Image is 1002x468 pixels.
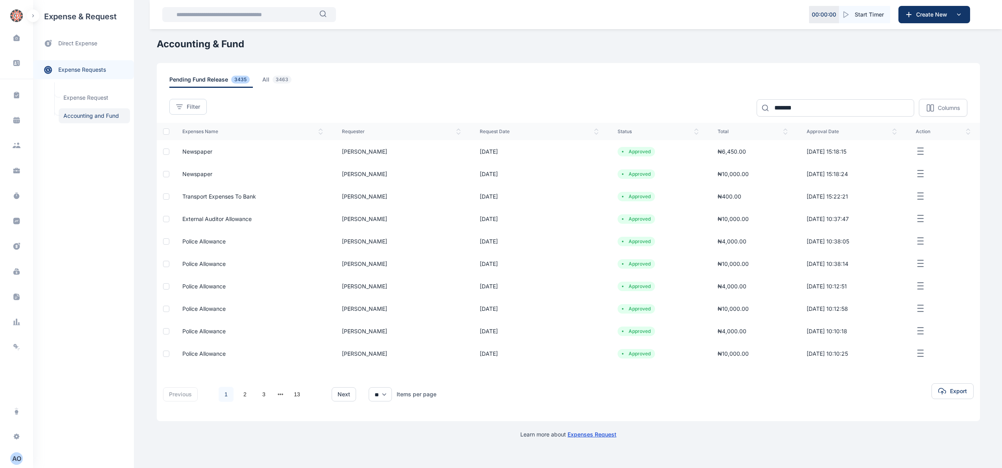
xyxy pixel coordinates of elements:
li: Approved [621,193,652,200]
button: previous [163,387,198,401]
a: Newspaper [182,171,212,177]
a: 3 [256,387,271,402]
span: Start Timer [855,11,884,19]
p: Learn more about [520,431,616,438]
span: 3463 [273,76,291,84]
span: ₦ 10,000.00 [718,305,749,312]
a: Police Allowance [182,283,226,290]
td: [PERSON_NAME] [332,297,470,320]
div: expense requests [33,54,134,79]
a: all3463 [262,76,304,88]
td: [PERSON_NAME] [332,253,470,275]
a: 1 [219,387,234,402]
td: [DATE] [470,163,608,185]
button: Start Timer [839,6,890,23]
td: [DATE] [470,253,608,275]
td: [PERSON_NAME] [332,163,470,185]
span: ₦ 4,000.00 [718,328,746,334]
a: 13 [289,387,304,402]
span: ₦ 400.00 [718,193,741,200]
span: all [262,76,295,88]
td: [DATE] 10:38:14 [797,253,906,275]
span: Filter [187,103,200,111]
td: [DATE] [470,342,608,365]
span: approval Date [807,128,897,135]
span: ₦ 10,000.00 [718,260,749,267]
li: Approved [621,171,652,177]
span: request date [480,128,599,135]
button: Create New [898,6,970,23]
span: status [618,128,699,135]
a: expense requests [33,60,134,79]
td: [DATE] 10:12:58 [797,297,906,320]
td: [DATE] [470,320,608,342]
a: Police Allowance [182,328,226,334]
li: Approved [621,351,652,357]
td: [DATE] 15:18:15 [797,140,906,163]
span: Transport Expenses to Bank [182,193,256,200]
span: ₦ 10,000.00 [718,350,749,357]
li: 上一页 [204,389,215,400]
td: [PERSON_NAME] [332,185,470,208]
a: pending fund release3435 [169,76,262,88]
span: ₦ 10,000.00 [718,215,749,222]
a: Police Allowance [182,238,226,245]
td: [DATE] 10:10:18 [797,320,906,342]
li: 13 [289,386,305,402]
button: next [332,387,356,401]
span: Create New [913,11,954,19]
li: 1 [218,386,234,402]
td: [DATE] 10:37:47 [797,208,906,230]
a: 2 [238,387,252,402]
li: Approved [621,261,652,267]
td: [PERSON_NAME] [332,208,470,230]
a: Police Allowance [182,305,226,312]
button: next page [278,389,284,400]
span: expenses Name [182,128,323,135]
a: External Auditor Allowance [182,215,252,222]
button: Columns [919,99,967,117]
span: Export [950,387,967,395]
button: AO [10,452,23,465]
td: [DATE] 10:10:25 [797,342,906,365]
span: ₦ 4,000.00 [718,238,746,245]
td: [PERSON_NAME] [332,140,470,163]
a: Expenses Request [568,431,616,438]
p: Columns [938,104,960,112]
span: direct expense [58,39,97,48]
td: [PERSON_NAME] [332,275,470,297]
li: 下一页 [308,389,319,400]
span: Expense Request [59,90,130,105]
li: Approved [621,149,652,155]
a: direct expense [33,33,134,54]
span: requester [342,128,461,135]
div: Items per page [397,390,436,398]
li: 3 [256,386,272,402]
td: [DATE] [470,140,608,163]
span: pending fund release [169,76,253,88]
span: total [718,128,788,135]
li: Approved [621,306,652,312]
td: [DATE] [470,297,608,320]
span: 3435 [231,76,250,84]
a: Newspaper [182,148,212,155]
a: Police Allowance [182,260,226,267]
td: [DATE] 10:38:05 [797,230,906,253]
td: [DATE] [470,230,608,253]
td: [DATE] 15:18:24 [797,163,906,185]
td: [DATE] [470,185,608,208]
td: [PERSON_NAME] [332,342,470,365]
a: Police Allowance [182,350,226,357]
button: Filter [169,99,207,115]
a: Accounting and Fund [59,108,130,123]
li: Approved [621,238,652,245]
